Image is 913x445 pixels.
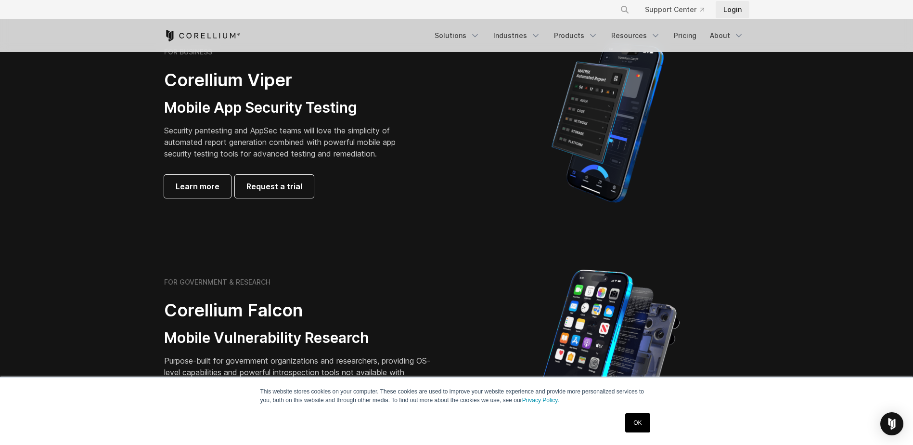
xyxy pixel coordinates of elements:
[637,1,712,18] a: Support Center
[522,397,559,404] a: Privacy Policy.
[246,181,302,192] span: Request a trial
[535,39,680,207] img: Corellium MATRIX automated report on iPhone showing app vulnerability test results across securit...
[164,30,241,41] a: Corellium Home
[164,278,270,287] h6: FOR GOVERNMENT & RESEARCH
[164,69,411,91] h2: Corellium Viper
[668,27,702,44] a: Pricing
[625,413,650,432] a: OK
[260,387,653,405] p: This website stores cookies on your computer. These cookies are used to improve your website expe...
[535,269,680,437] img: iPhone model separated into the mechanics used to build the physical device.
[616,1,633,18] button: Search
[164,175,231,198] a: Learn more
[716,1,749,18] a: Login
[429,27,749,44] div: Navigation Menu
[176,181,219,192] span: Learn more
[608,1,749,18] div: Navigation Menu
[164,300,434,321] h2: Corellium Falcon
[164,329,434,347] h3: Mobile Vulnerability Research
[548,27,604,44] a: Products
[488,27,546,44] a: Industries
[164,125,411,159] p: Security pentesting and AppSec teams will love the simplicity of automated report generation comb...
[164,355,434,390] p: Purpose-built for government organizations and researchers, providing OS-level capabilities and p...
[704,27,749,44] a: About
[880,412,903,435] div: Open Intercom Messenger
[235,175,314,198] a: Request a trial
[164,99,411,117] h3: Mobile App Security Testing
[429,27,486,44] a: Solutions
[605,27,666,44] a: Resources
